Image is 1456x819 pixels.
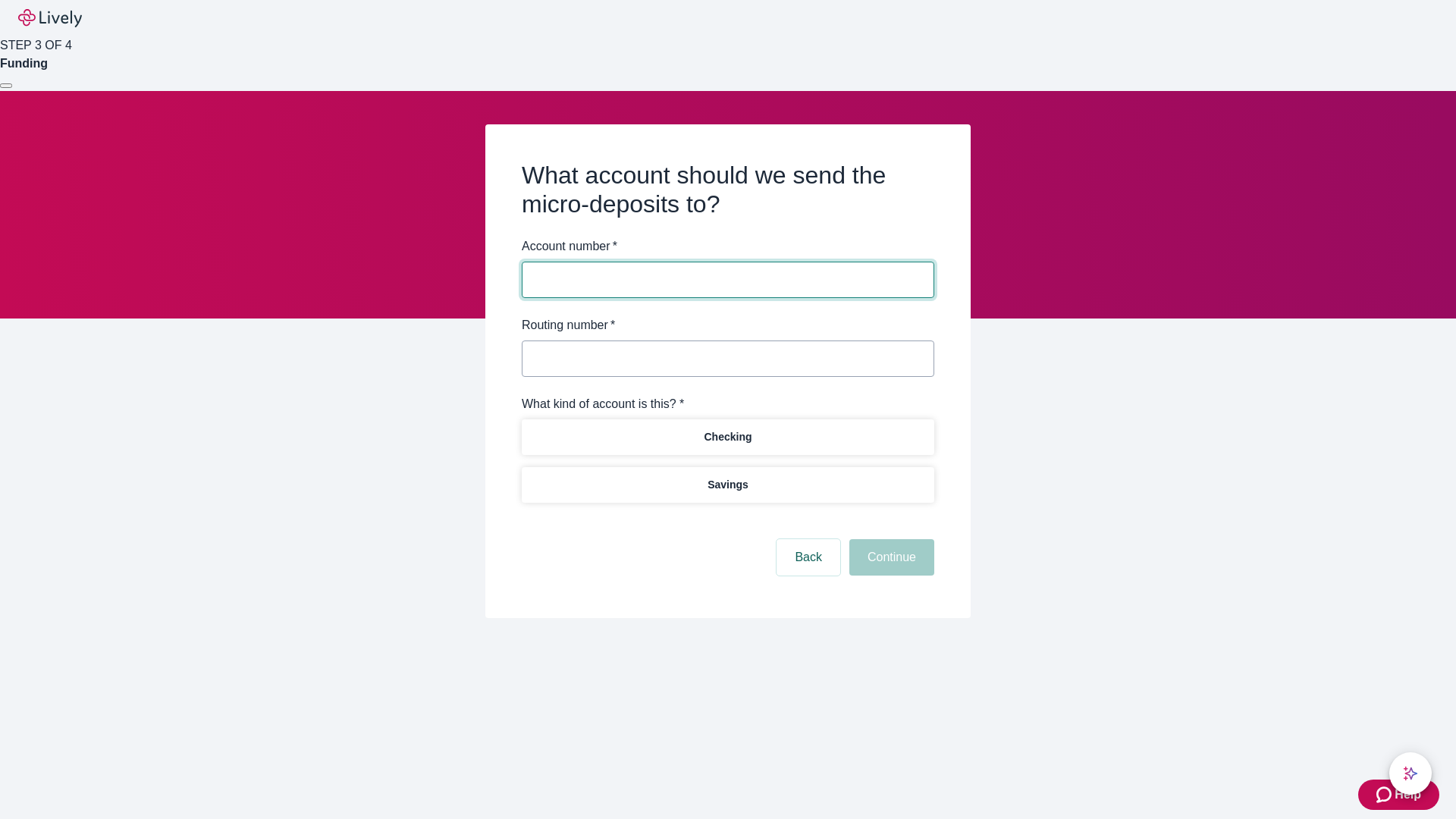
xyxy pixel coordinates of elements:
[1358,780,1439,810] button: Zendesk support iconHelp
[522,161,934,219] h2: What account should we send the micro-deposits to?
[1389,752,1432,795] button: chat
[708,477,748,493] p: Savings
[1403,766,1418,781] svg: Lively AI Assistant
[18,9,82,27] img: Lively
[522,419,934,455] button: Checking
[522,237,617,256] label: Account number
[522,467,934,503] button: Savings
[1376,786,1395,804] svg: Zendesk support icon
[522,316,615,334] label: Routing number
[522,395,684,413] label: What kind of account is this? *
[704,429,752,445] p: Checking
[1395,786,1421,804] span: Help
[777,539,840,576] button: Back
